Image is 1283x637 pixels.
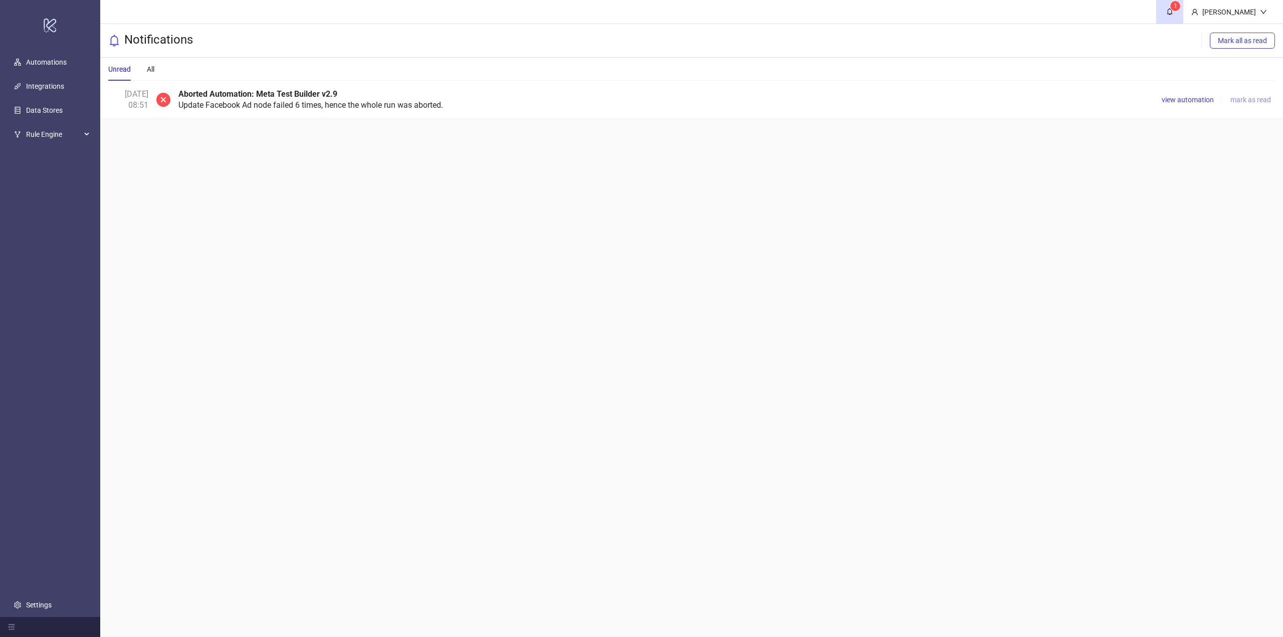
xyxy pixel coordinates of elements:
span: Mark all as read [1218,37,1267,45]
span: 1 [1174,3,1177,10]
div: Update Facebook Ad node failed 6 times, hence the whole run was aborted. [178,89,1150,111]
a: Automations [26,58,67,66]
div: Unread [108,64,131,75]
button: mark as read [1226,94,1275,106]
span: bell [1166,8,1173,15]
span: down [1260,9,1267,16]
span: Rule Engine [26,124,81,144]
button: Mark all as read [1210,33,1275,49]
span: fork [14,131,21,138]
span: mark as read [1230,96,1271,104]
a: Data Stores [26,106,63,114]
div: [PERSON_NAME] [1198,7,1260,18]
b: Aborted Automation: Meta Test Builder v2.9 [178,89,337,99]
a: Settings [26,601,52,609]
span: view automation [1162,96,1214,104]
span: close-circle [156,89,170,111]
a: Integrations [26,82,64,90]
div: All [147,64,154,75]
sup: 1 [1170,1,1180,11]
h3: Notifications [124,32,193,49]
span: user [1191,9,1198,16]
button: view automation [1158,94,1218,106]
span: bell [108,35,120,47]
div: [DATE] 08:51 [108,89,148,111]
span: menu-fold [8,623,15,630]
